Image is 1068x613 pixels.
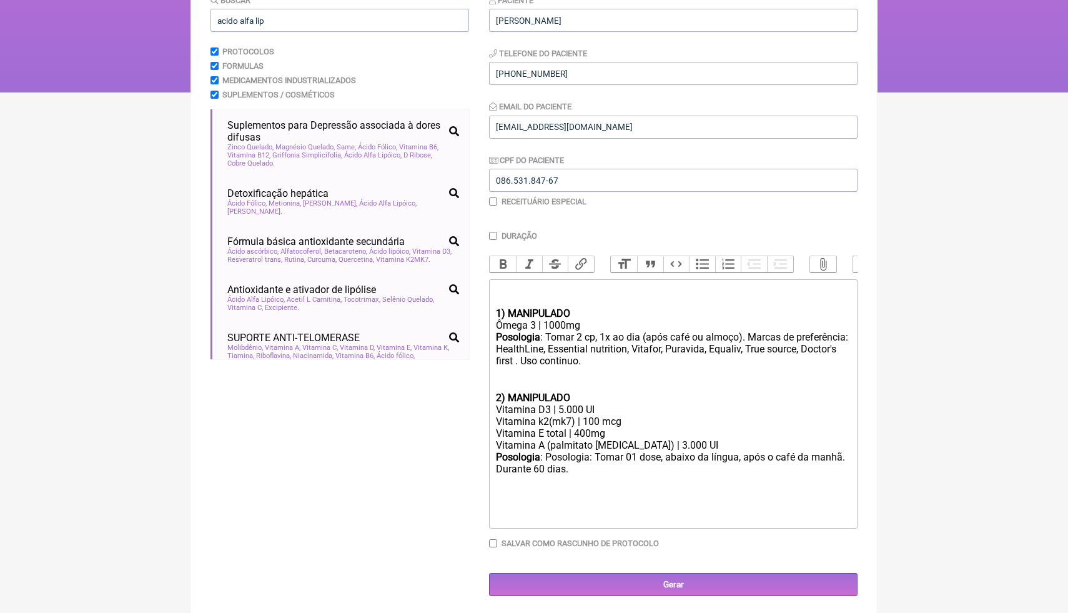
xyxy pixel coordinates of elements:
[222,76,356,85] label: Medicamentos Industrializados
[227,352,254,360] span: Tiamina
[358,143,397,151] span: Ácido Fólico
[689,256,715,272] button: Bullets
[227,159,275,167] span: Cobre Quelado
[227,236,405,247] span: Fórmula básica antioxidante secundária
[489,156,564,165] label: CPF do Paciente
[227,284,376,296] span: Antioxidante e ativador de lipólise
[568,256,594,272] button: Link
[369,247,410,256] span: Ácido lipóico
[516,256,542,272] button: Italic
[853,256,879,272] button: Undo
[293,352,334,360] span: Niacinamida
[256,352,291,360] span: Riboflavina
[502,539,659,548] label: Salvar como rascunho de Protocolo
[376,256,430,264] span: Vitamina K2MK7
[227,199,267,207] span: Ácido Fólico
[413,344,449,352] span: Vitamina K
[222,47,274,56] label: Protocolos
[335,352,375,360] span: Vitamina B6
[496,319,851,331] div: Ômega 3 | 1000mg
[275,143,335,151] span: Magnésio Quelado
[227,256,282,264] span: Resveratrol trans
[227,344,263,352] span: Molibdênio
[496,404,851,416] div: Vitamina D3 | 5.000 UI
[227,247,279,256] span: Ácido ascórbico
[663,256,690,272] button: Code
[265,344,300,352] span: Vitamina A
[269,199,301,207] span: Metionina
[222,90,335,99] label: Suplementos / Cosméticos
[715,256,741,272] button: Numbers
[227,119,444,143] span: Suplementos para Depressão associada à dores difusas
[489,573,858,596] input: Gerar
[496,427,851,439] div: Vitamina E total | 400mg
[489,102,571,111] label: Email do Paciente
[496,451,540,463] strong: Posologia
[227,187,329,199] span: Detoxificação hepática
[284,256,305,264] span: Rutina
[265,304,299,312] span: Excipiente
[496,451,851,512] div: : Posologia: Tomar 01 dose, abaixo da língua, após o café da manhã. Durante 60 dias. ㅤ
[222,61,264,71] label: Formulas
[412,247,452,256] span: Vitamina D3
[496,307,570,319] strong: 1) MANIPULADO
[344,296,380,304] span: Tocotrimax
[496,392,570,404] strong: 2) MANIPULADO
[496,439,851,451] div: Vitamina A (palmitato [MEDICAL_DATA]) | 3.000 UI
[611,256,637,272] button: Heading
[377,344,412,352] span: Vitamina E
[741,256,767,272] button: Decrease Level
[542,256,568,272] button: Strikethrough
[227,207,282,216] span: [PERSON_NAME]
[496,331,851,392] div: : Tomar 2 cp, 1x ao dia (após café ou almoço). Marcas de preferência: HealthLine, Essential nutri...
[210,9,469,32] input: exemplo: emagrecimento, ansiedade
[359,199,417,207] span: Ácido Alfa Lipóico
[227,143,274,151] span: Zinco Quelado
[287,296,342,304] span: Acetil L Carnitina
[227,151,270,159] span: Vitamina B12
[324,247,367,256] span: Betacaroteno
[382,296,434,304] span: Selênio Quelado
[810,256,836,272] button: Attach Files
[637,256,663,272] button: Quote
[280,247,322,256] span: Alfatocoferol
[307,256,337,264] span: Curcuma
[302,344,338,352] span: Vitamina C
[490,256,516,272] button: Bold
[399,143,438,151] span: Vitamina B6
[337,143,356,151] span: Same
[227,332,360,344] span: SUPORTE ANTI-TELOMERASE
[496,331,540,343] strong: Posologia
[403,151,432,159] span: D Ribose
[489,49,587,58] label: Telefone do Paciente
[496,416,851,427] div: Vitamina k2(mk7) | 100 mcg
[344,151,402,159] span: Ácido Alfa Lipóico
[339,256,374,264] span: Quercetina
[767,256,793,272] button: Increase Level
[502,231,537,241] label: Duração
[272,151,342,159] span: Griffonia Simplicifolia
[227,296,285,304] span: Ácido Alfa Lipóico
[502,197,586,206] label: Receituário Especial
[340,344,375,352] span: Vitamina D
[303,199,357,207] span: [PERSON_NAME]
[227,304,263,312] span: Vitamina C
[377,352,415,360] span: Ácido fólico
